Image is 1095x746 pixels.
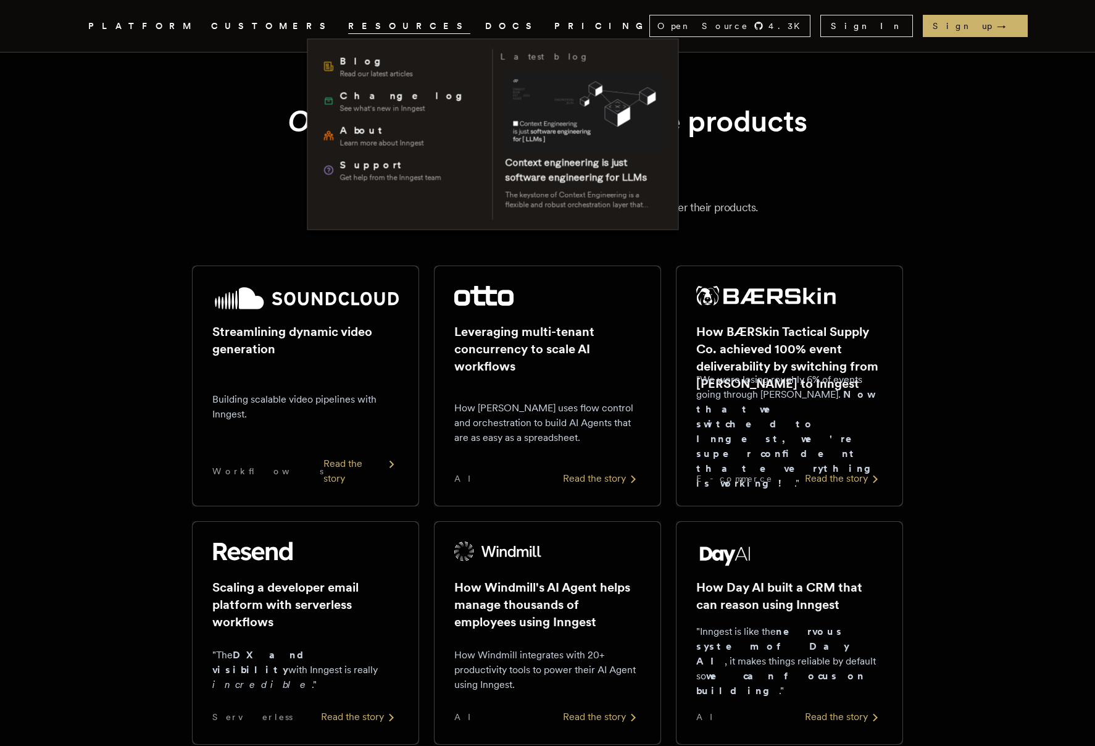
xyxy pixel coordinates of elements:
[212,323,399,358] h2: Streamlining dynamic video generation
[997,20,1018,32] span: →
[212,579,399,631] h2: Scaling a developer email platform with serverless workflows
[212,649,314,676] strong: DX and visibility
[805,710,883,724] div: Read the story
[340,138,424,148] span: Learn more about Inngest
[212,648,399,692] p: "The with Inngest is really ."
[454,286,514,306] img: Otto
[563,471,641,486] div: Read the story
[318,119,485,153] a: AboutLearn more about Inngest
[340,158,441,173] span: Support
[696,542,754,566] img: Day AI
[805,471,883,486] div: Read the story
[323,456,399,486] div: Read the story
[340,69,413,79] span: Read our latest articles
[318,84,485,119] a: ChangelogSee what's new in Inngest
[696,372,883,491] p: "We were losing roughly 6% of events going through [PERSON_NAME]. ."
[454,401,641,445] p: How [PERSON_NAME] uses flow control and orchestration to build AI Agents that are as easy as a sp...
[88,19,196,34] button: PLATFORM
[923,15,1028,37] a: Sign up
[318,153,485,188] a: SupportGet help from the Inngest team
[340,89,472,104] span: Changelog
[676,521,903,745] a: Day AI logoHow Day AI built a CRM that can reason using Inngest"Inngest is like thenervous system...
[212,392,399,422] p: Building scalable video pipelines with Inngest.
[676,266,903,506] a: BÆRSkin Tactical Supply Co. logoHow BÆRSkin Tactical Supply Co. achieved 100% event deliverabilit...
[454,542,542,561] img: Windmill
[696,579,883,613] h2: How Day AI built a CRM that can reason using Inngest
[192,521,419,745] a: Resend logoScaling a developer email platform with serverless workflows"TheDX and visibilitywith ...
[222,102,873,179] h1: customers deliver reliable products for customers
[554,19,649,34] a: PRICING
[212,286,399,311] img: SoundCloud
[657,20,749,32] span: Open Source
[696,323,883,392] h2: How BÆRSkin Tactical Supply Co. achieved 100% event deliverability by switching from [PERSON_NAME...
[820,15,913,37] a: Sign In
[318,49,485,84] a: BlogRead our latest articles
[485,19,539,34] a: DOCS
[696,472,773,485] span: E-commerce
[340,124,424,138] span: About
[454,579,641,631] h2: How Windmill's AI Agent helps manage thousands of employees using Inngest
[212,711,293,723] span: Serverless
[434,266,661,506] a: Otto logoLeveraging multi-tenant concurrency to scale AI workflowsHow [PERSON_NAME] uses flow con...
[340,104,472,114] span: See what's new in Inngest
[501,49,589,64] h3: Latest blog
[288,103,338,139] em: Our
[192,266,419,506] a: SoundCloud logoStreamlining dynamic video generationBuilding scalable video pipelines with Innges...
[696,286,836,306] img: BÆRSkin Tactical Supply Co.
[696,670,865,697] strong: we can focus on building
[696,388,880,489] strong: Now that we switched to Inngest, we're super confident that everything is working!
[212,542,293,561] img: Resend
[211,19,333,34] a: CUSTOMERS
[563,710,641,724] div: Read the story
[340,173,441,183] span: Get help from the Inngest team
[696,624,883,698] p: "Inngest is like the , it makes things reliable by default so ."
[212,465,323,477] span: Workflows
[348,19,470,34] button: RESOURCES
[454,711,481,723] span: AI
[768,20,807,32] span: 4.3 K
[321,710,399,724] div: Read the story
[212,679,312,690] em: incredible
[454,323,641,375] h2: Leveraging multi-tenant concurrency to scale AI workflows
[103,199,992,216] p: From startups to public companies, our customers chose Inngest to power their products.
[696,626,849,667] strong: nervous system of Day AI
[340,54,413,69] span: Blog
[696,711,723,723] span: AI
[454,472,481,485] span: AI
[454,648,641,692] p: How Windmill integrates with 20+ productivity tools to power their AI Agent using Inngest.
[434,521,661,745] a: Windmill logoHow Windmill's AI Agent helps manage thousands of employees using InngestHow Windmil...
[506,157,647,183] a: Context engineering is just software engineering for LLMs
